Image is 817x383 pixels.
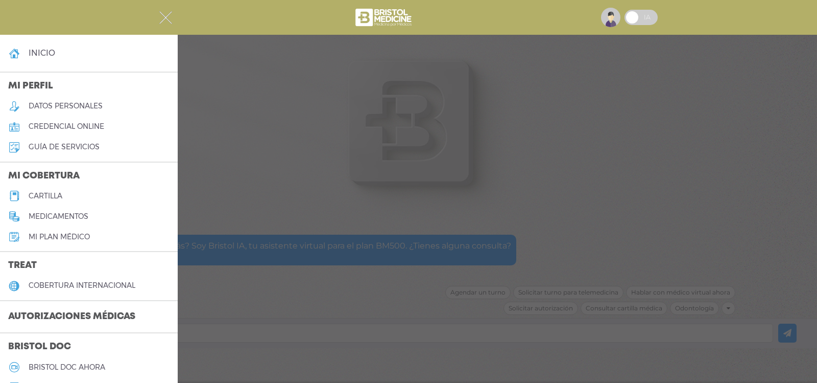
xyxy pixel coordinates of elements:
[29,192,62,200] h5: cartilla
[29,212,88,221] h5: medicamentos
[601,8,620,27] img: profile-placeholder.svg
[29,143,100,151] h5: guía de servicios
[29,48,55,58] h4: inicio
[29,122,104,131] h5: credencial online
[159,11,172,24] img: Cober_menu-close-white.svg
[29,363,105,372] h5: Bristol doc ahora
[29,102,103,110] h5: datos personales
[29,233,90,241] h5: Mi plan médico
[354,5,415,30] img: bristol-medicine-blanco.png
[29,281,135,290] h5: cobertura internacional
